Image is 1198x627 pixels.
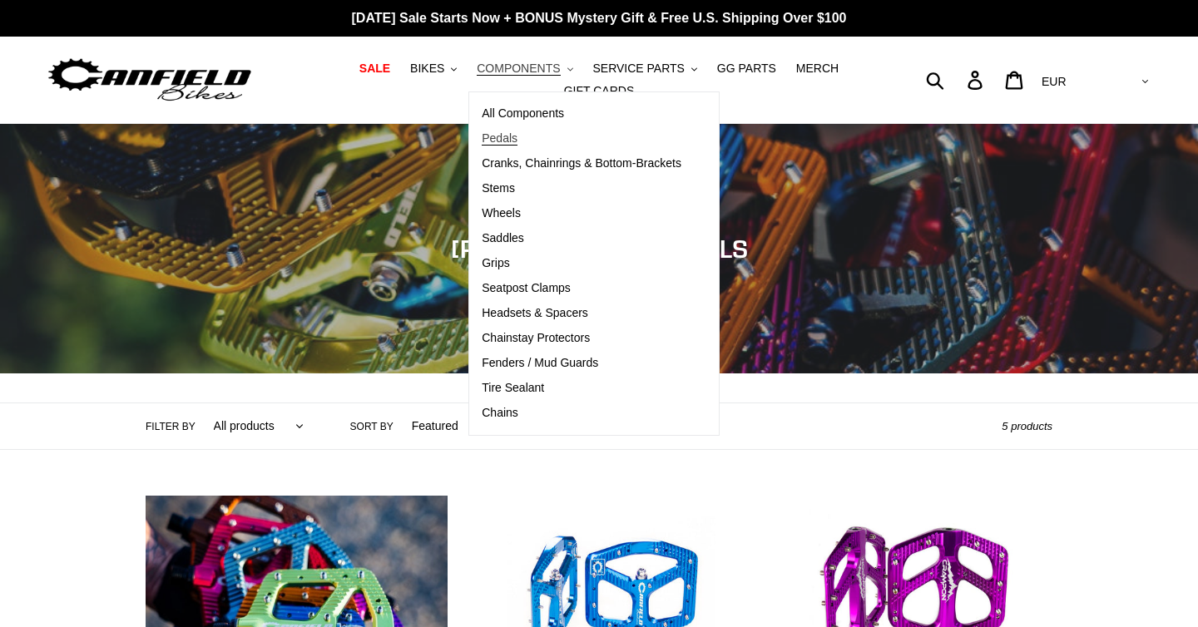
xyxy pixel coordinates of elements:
span: BIKES [410,62,444,76]
span: Fenders / Mud Guards [482,356,598,370]
a: Pedals [469,126,694,151]
a: Tire Sealant [469,376,694,401]
span: GG PARTS [717,62,776,76]
a: MERCH [788,57,847,80]
span: Wheels [482,206,521,220]
a: Seatpost Clamps [469,276,694,301]
a: Stems [469,176,694,201]
span: Chains [482,406,518,420]
button: COMPONENTS [468,57,581,80]
button: BIKES [402,57,465,80]
span: Pedals [482,131,517,146]
a: Saddles [469,226,694,251]
span: Chainstay Protectors [482,331,590,345]
a: Chains [469,401,694,426]
span: Headsets & Spacers [482,306,588,320]
span: MERCH [796,62,839,76]
a: Wheels [469,201,694,226]
span: Stems [482,181,515,195]
a: Grips [469,251,694,276]
span: COMPONENTS [477,62,560,76]
label: Sort by [350,419,394,434]
a: Fenders / Mud Guards [469,351,694,376]
button: SERVICE PARTS [584,57,705,80]
span: [PERSON_NAME] PEDALS [451,234,748,264]
span: All Components [482,106,564,121]
a: SALE [351,57,399,80]
img: Canfield Bikes [46,54,254,106]
a: All Components [469,101,694,126]
span: Tire Sealant [482,381,544,395]
span: GIFT CARDS [564,84,635,98]
span: Grips [482,256,509,270]
a: GIFT CARDS [556,80,643,102]
label: Filter by [146,419,196,434]
span: Cranks, Chainrings & Bottom-Brackets [482,156,681,170]
a: GG PARTS [709,57,785,80]
a: Headsets & Spacers [469,301,694,326]
span: 5 products [1002,420,1052,432]
span: SERVICE PARTS [592,62,684,76]
a: Chainstay Protectors [469,326,694,351]
span: Saddles [482,231,524,245]
a: Cranks, Chainrings & Bottom-Brackets [469,151,694,176]
span: Seatpost Clamps [482,281,571,295]
span: SALE [359,62,390,76]
input: Search [935,62,978,98]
